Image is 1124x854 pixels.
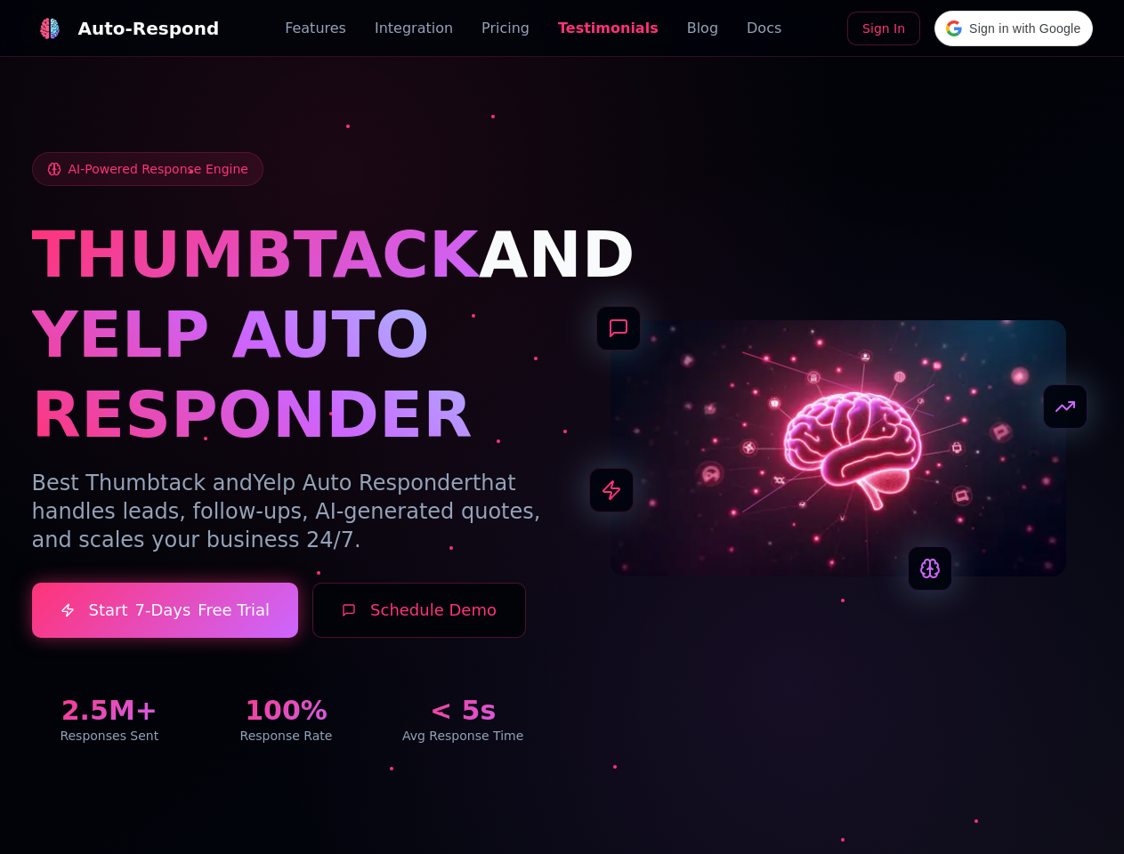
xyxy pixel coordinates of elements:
[479,217,635,292] span: AND
[385,695,541,727] div: < 5s
[208,727,364,745] div: Response Rate
[32,217,479,292] span: THUMBTACK
[69,160,248,178] span: AI-Powered Response Engine
[32,583,299,638] a: Start7-DaysFree Trial
[32,294,541,455] h1: YELP AUTO RESPONDER
[134,598,190,623] span: 7-Days
[934,11,1092,46] div: Sign in with Google
[687,18,718,39] a: Blog
[285,18,346,39] a: Features
[312,583,526,638] button: Schedule Demo
[78,16,220,41] div: Auto-Respond
[32,695,188,727] div: 2.5M+
[385,727,541,745] div: Avg Response Time
[481,18,530,39] a: Pricing
[969,20,1080,38] span: Sign in with Google
[32,11,220,46] a: Auto-Respond
[747,18,781,39] a: Docs
[847,12,920,45] a: Sign In
[32,727,188,745] div: Responses Sent
[208,695,364,727] div: 100%
[558,18,659,39] a: Testimonials
[253,471,473,495] span: Yelp Auto Responder
[611,320,1066,576] img: AI Neural Network Brain
[39,18,61,39] img: logo.svg
[32,469,541,554] p: Best Thumbtack and that handles leads, follow-ups, AI-generated quotes, and scales your business ...
[375,18,453,39] a: Integration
